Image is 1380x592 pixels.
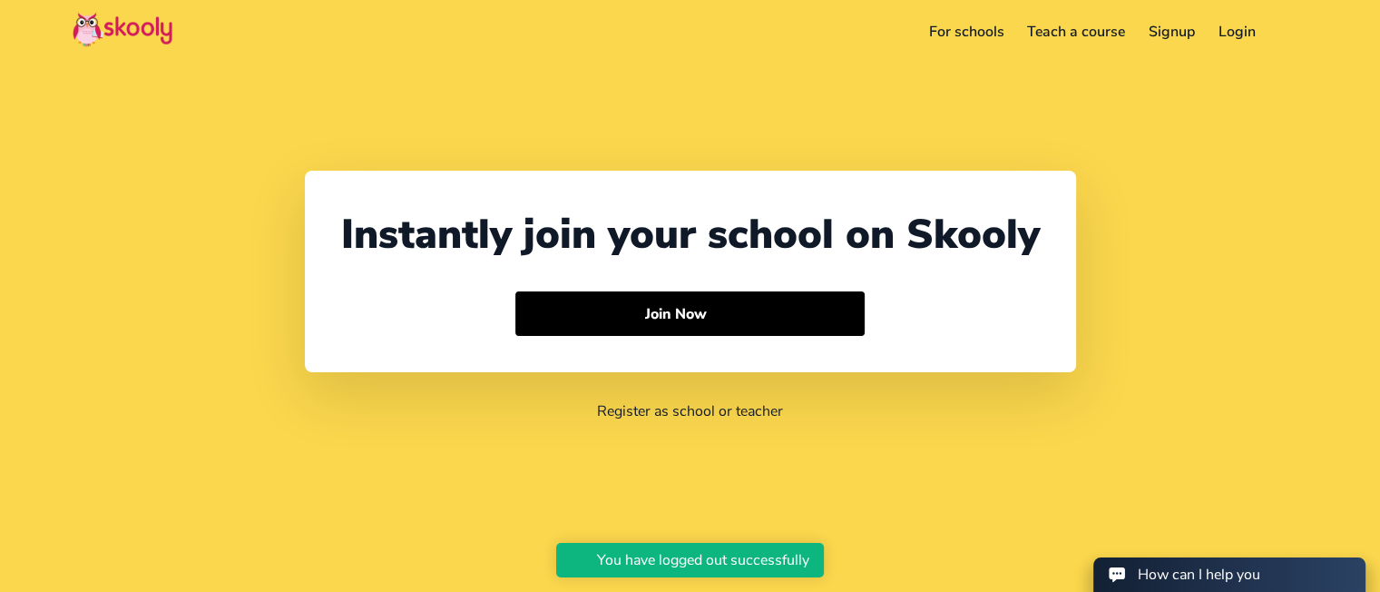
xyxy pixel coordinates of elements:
button: menu outline [1281,17,1307,47]
a: Signup [1137,17,1207,46]
img: Skooly [73,12,172,47]
div: You have logged out successfully [597,550,809,570]
ion-icon: checkmark circle [571,551,590,570]
div: Instantly join your school on Skooly [341,207,1040,262]
button: Join Nowarrow forward outline [515,291,865,337]
a: Login [1207,17,1267,46]
a: For schools [917,17,1016,46]
a: Teach a course [1015,17,1137,46]
ion-icon: arrow forward outline [716,304,735,323]
a: Register as school or teacher [597,401,783,421]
